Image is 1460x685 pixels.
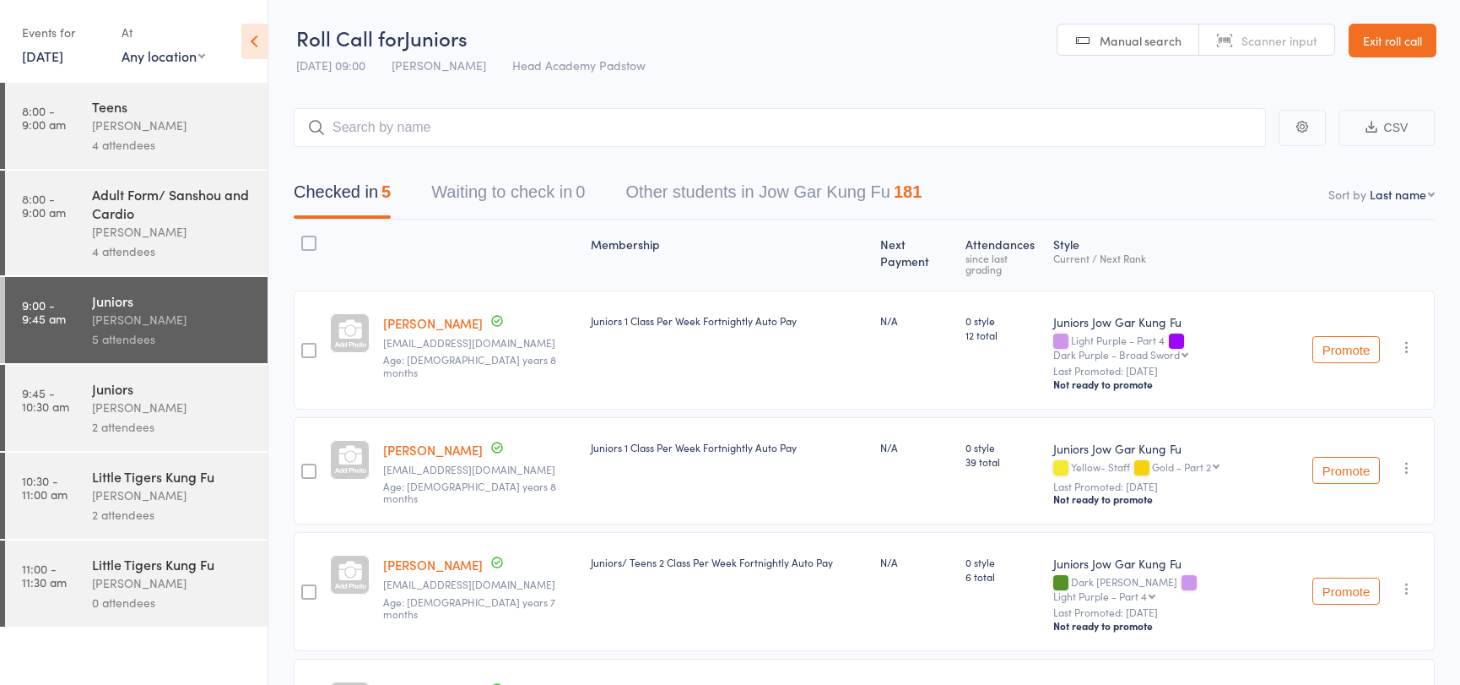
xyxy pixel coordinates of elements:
[5,171,268,275] a: 8:00 -9:00 amAdult Form/ Sanshou and Cardio[PERSON_NAME]4 attendees
[296,24,404,52] span: Roll Call for
[22,19,105,46] div: Events for
[92,97,253,116] div: Teens
[1053,349,1180,360] div: Dark Purple - Broad Sword
[1053,606,1299,618] small: Last Promoted: [DATE]
[92,398,253,417] div: [PERSON_NAME]
[5,83,268,169] a: 8:00 -9:00 amTeens[PERSON_NAME]4 attendees
[92,310,253,329] div: [PERSON_NAME]
[92,417,253,437] div: 2 attendees
[22,562,67,589] time: 11:00 - 11:30 am
[383,352,556,378] span: Age: [DEMOGRAPHIC_DATA] years 8 months
[92,486,253,505] div: [PERSON_NAME]
[22,386,69,413] time: 9:45 - 10:30 am
[92,574,253,593] div: [PERSON_NAME]
[92,467,253,486] div: Little Tigers Kung Fu
[381,182,391,201] div: 5
[1046,227,1306,283] div: Style
[5,541,268,627] a: 11:00 -11:30 amLittle Tigers Kung Fu[PERSON_NAME]0 attendees
[965,555,1040,569] span: 0 style
[873,227,959,283] div: Next Payment
[383,337,577,349] small: georgiat1977@hotmail.com
[1312,578,1380,605] button: Promote
[22,46,63,65] a: [DATE]
[1053,555,1299,572] div: Juniors Jow Gar Kung Fu
[383,556,483,574] a: [PERSON_NAME]
[965,328,1040,342] span: 12 total
[591,313,867,328] div: Juniors 1 Class Per Week Fortnightly Auto Pay
[1312,457,1380,484] button: Promote
[1152,461,1211,472] div: Gold - Part 2
[92,242,253,261] div: 4 attendees
[1338,110,1435,146] button: CSV
[92,291,253,310] div: Juniors
[383,479,556,505] span: Age: [DEMOGRAPHIC_DATA] years 8 months
[122,46,205,65] div: Any location
[5,277,268,363] a: 9:00 -9:45 amJuniors[PERSON_NAME]5 attendees
[1053,461,1299,476] div: Yellow- Staff
[294,108,1266,147] input: Search by name
[1053,253,1299,264] div: Current / Next Rank
[92,116,253,135] div: [PERSON_NAME]
[22,192,66,219] time: 8:00 - 9:00 am
[383,314,483,332] a: [PERSON_NAME]
[122,19,205,46] div: At
[92,379,253,398] div: Juniors
[92,505,253,525] div: 2 attendees
[959,227,1046,283] div: Atten­dances
[1053,313,1299,330] div: Juniors Jow Gar Kung Fu
[880,313,952,328] div: N/A
[894,182,922,201] div: 181
[880,555,952,569] div: N/A
[965,253,1040,275] div: since last grading
[625,174,922,219] button: Other students in Jow Gar Kung Fu181
[92,135,253,155] div: 4 attendees
[591,440,867,454] div: Juniors 1 Class Per Week Fortnightly Auto Pay
[296,57,365,73] span: [DATE] 09:00
[1053,481,1299,492] small: Last Promoted: [DATE]
[404,24,468,52] span: Juniors
[576,182,585,201] div: 0
[5,453,268,539] a: 10:30 -11:00 amLittle Tigers Kung Fu[PERSON_NAME]2 attendees
[22,298,66,325] time: 9:00 - 9:45 am
[584,227,873,283] div: Membership
[512,57,646,73] span: Head Academy Padstow
[1328,186,1366,203] label: Sort by
[92,555,253,574] div: Little Tigers Kung Fu
[383,441,483,459] a: [PERSON_NAME]
[383,464,577,476] small: mwk2012@gmail.com
[1053,378,1299,391] div: Not ready to promote
[431,174,585,219] button: Waiting to check in0
[92,222,253,242] div: [PERSON_NAME]
[1053,492,1299,506] div: Not ready to promote
[294,174,391,219] button: Checked in5
[383,579,577,590] small: vtzortzis@gmail.com
[1053,365,1299,377] small: Last Promoted: [DATE]
[965,454,1040,469] span: 39 total
[591,555,867,569] div: Juniors/ Teens 2 Class Per Week Fortnightly Auto Pay
[1241,32,1317,49] span: Scanner input
[1053,619,1299,633] div: Not ready to promote
[965,313,1040,328] span: 0 style
[92,185,253,222] div: Adult Form/ Sanshou and Cardio
[22,474,68,501] time: 10:30 - 11:00 am
[1349,24,1436,57] a: Exit roll call
[1100,32,1182,49] span: Manual search
[1053,576,1299,601] div: Dark [PERSON_NAME]
[1053,590,1147,601] div: Light Purple - Part 4
[965,440,1040,454] span: 0 style
[92,593,253,612] div: 0 attendees
[880,440,952,454] div: N/A
[22,104,66,131] time: 8:00 - 9:00 am
[5,365,268,451] a: 9:45 -10:30 amJuniors[PERSON_NAME]2 attendees
[1053,334,1299,360] div: Light Purple - Part 4
[1370,186,1426,203] div: Last name
[383,595,555,621] span: Age: [DEMOGRAPHIC_DATA] years 7 months
[392,57,486,73] span: [PERSON_NAME]
[965,569,1040,584] span: 6 total
[92,329,253,349] div: 5 attendees
[1312,336,1380,363] button: Promote
[1053,440,1299,457] div: Juniors Jow Gar Kung Fu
